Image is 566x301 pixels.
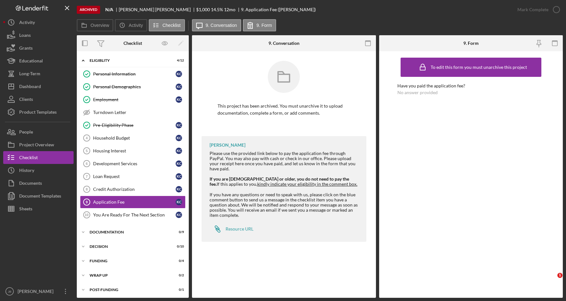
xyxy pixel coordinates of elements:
[16,285,58,299] div: [PERSON_NAME]
[129,23,143,28] label: Activity
[3,126,74,138] button: People
[19,202,32,217] div: Sheets
[3,177,74,190] button: Documents
[210,192,360,218] div: If you have any questions or need to speak with us, please click on the blue comment button to se...
[210,142,245,148] div: [PERSON_NAME]
[93,174,176,179] div: Loan Request
[93,187,176,192] div: Credit Authorization
[3,42,74,54] button: Grants
[544,273,560,288] iframe: Intercom live chat
[80,157,186,170] a: 6Development ServicesKC
[19,29,31,43] div: Loans
[172,245,184,248] div: 0 / 10
[3,151,74,164] button: Checklist
[93,123,176,128] div: Pre-Eligibility Phase
[19,42,33,56] div: Grants
[93,84,176,89] div: Personal Demographics
[210,151,360,171] div: Please use the provided link below to pay the application fee through PayPal. You may also pay wi...
[19,54,43,69] div: Educational
[90,245,168,248] div: Decision
[176,71,182,77] div: K C
[86,149,88,153] tspan: 5
[93,110,185,115] div: Turndown Letter
[93,148,176,153] div: Housing Interest
[3,202,74,215] button: Sheets
[86,200,88,204] tspan: 9
[93,161,176,166] div: Development Services
[80,68,186,80] a: Personal InformationKC
[93,199,176,205] div: Application Fee
[3,285,74,298] button: JB[PERSON_NAME]
[124,41,142,46] div: Checklist
[90,288,168,292] div: Post-Funding
[268,41,299,46] div: 9. Conversation
[176,199,182,205] div: K C
[93,71,176,77] div: Personal Information
[3,16,74,29] button: Activity
[86,187,88,191] tspan: 8
[19,80,41,94] div: Dashboard
[80,208,186,221] a: 10You Are Ready For The Next SectionKC
[19,16,35,30] div: Activity
[80,119,186,132] a: Pre-Eligibility PhaseKC
[176,84,182,90] div: K C
[163,23,181,28] label: Checklist
[241,7,316,12] div: 9. Application Fee ([PERSON_NAME])
[210,176,349,187] strong: If you are [DEMOGRAPHIC_DATA] or older, you do not need to pay the fee.
[80,93,186,106] a: EmploymentKC
[176,135,182,141] div: K C
[243,19,276,31] button: 9. Form
[210,223,253,235] a: Resource URL
[19,67,40,82] div: Long-Term
[176,186,182,192] div: K C
[19,126,33,140] div: People
[80,170,186,183] a: 7Loan RequestKC
[77,6,100,14] div: Archived
[80,183,186,196] a: 8Credit AuthorizationKC
[397,83,545,88] div: Have you paid the application fee?
[80,80,186,93] a: Personal DemographicsKC
[93,97,176,102] div: Employment
[224,7,235,12] div: 12 mo
[176,148,182,154] div: K C
[8,290,11,293] text: JB
[3,29,74,42] button: Loans
[19,164,34,178] div: History
[86,175,88,178] tspan: 7
[257,181,357,187] span: kindly indicate your eligibility in the comment box.
[210,176,360,187] div: If this applies to you,
[90,273,168,277] div: Wrap up
[115,19,147,31] button: Activity
[80,144,186,157] a: 5Housing InterestKC
[19,106,57,120] div: Product Templates
[3,164,74,177] button: History
[84,213,88,217] tspan: 10
[431,65,527,70] div: To edit this form you must unarchive this project
[3,67,74,80] a: Long-Term
[77,19,113,31] button: Overview
[3,80,74,93] a: Dashboard
[211,7,223,12] div: 14.5 %
[93,212,176,217] div: You Are Ready For The Next Section
[196,7,210,12] div: $1,000
[176,160,182,167] div: K C
[80,132,186,144] a: 4Household BudgetKC
[176,212,182,218] div: K C
[3,106,74,118] button: Product Templates
[3,138,74,151] button: Project Overview
[176,173,182,180] div: K C
[3,93,74,106] button: Clients
[93,135,176,141] div: Household Budget
[218,102,350,117] p: This project has been archived. You must unarchive it to upload documentation, complete a form, o...
[19,93,33,107] div: Clients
